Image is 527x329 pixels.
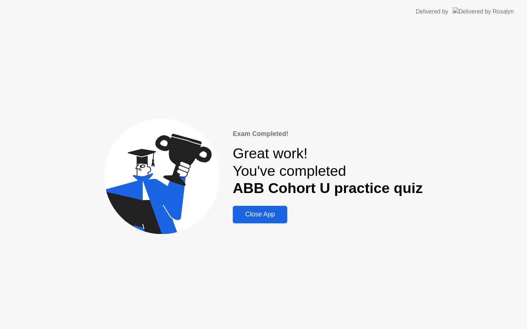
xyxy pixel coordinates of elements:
img: Delivered by Rosalyn [453,7,514,16]
div: Close App [235,211,285,218]
div: Delivered by [416,7,448,16]
div: Exam Completed! [233,129,423,139]
div: Great work! You've completed [233,145,423,197]
b: ABB Cohort U practice quiz [233,180,423,196]
button: Close App [233,206,287,223]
